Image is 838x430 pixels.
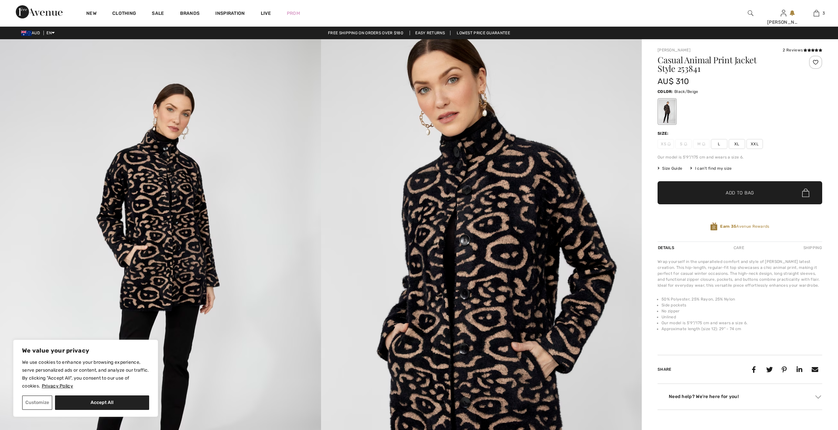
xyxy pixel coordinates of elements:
li: No zipper [662,308,822,314]
img: Bag.svg [802,188,809,197]
a: Sign In [781,10,786,16]
img: ring-m.svg [667,142,671,146]
strong: Earn 35 [720,224,736,229]
a: New [86,11,96,17]
div: Need help? We're here for you! [658,392,822,402]
li: Approximate length (size 12): 29" - 74 cm [662,326,822,332]
a: Free shipping on orders over $180 [323,31,409,35]
span: M [693,139,710,149]
span: AUD [21,31,42,35]
div: [PERSON_NAME] [767,19,799,26]
a: Privacy Policy [41,383,73,389]
a: 3 [800,9,832,17]
span: AU$ 310 [658,77,689,86]
div: Wrap yourself in the unparalleled comfort and style of [PERSON_NAME] latest creation. This hip-le... [658,259,822,288]
img: My Bag [814,9,819,17]
p: We use cookies to enhance your browsing experience, serve personalized ads or content, and analyz... [22,358,149,390]
div: 2 Reviews [783,47,822,53]
span: EN [46,31,55,35]
div: Details [658,242,676,254]
div: Size: [658,130,670,136]
img: Avenue Rewards [710,222,717,231]
button: Add to Bag [658,181,822,204]
img: ring-m.svg [684,142,687,146]
h1: Casual Animal Print Jacket Style 253841 [658,56,795,73]
div: Shipping [802,242,822,254]
span: S [675,139,692,149]
p: We value your privacy [22,347,149,355]
span: Inspiration [215,11,245,17]
img: search the website [748,9,753,17]
span: XL [729,139,745,149]
span: Size Guide [658,165,682,171]
li: Side pockets [662,302,822,308]
div: We value your privacy [13,340,158,417]
span: XS [658,139,674,149]
a: Sale [152,11,164,17]
div: I can't find my size [690,165,732,171]
button: Customize [22,395,52,410]
span: L [711,139,727,149]
span: Share [658,367,671,372]
a: Brands [180,11,200,17]
li: Unlined [662,314,822,320]
li: 50% Polyester, 25% Rayon, 25% Nylon [662,296,822,302]
div: Black/Beige [659,99,676,124]
a: Live [261,10,271,17]
span: Avenue Rewards [720,223,769,229]
img: Australian Dollar [21,31,32,36]
div: Our model is 5'9"/175 cm and wears a size 6. [658,154,822,160]
span: Black/Beige [674,89,698,94]
a: Lowest Price Guarantee [451,31,515,35]
img: My Info [781,9,786,17]
li: Our model is 5'9"/175 cm and wears a size 6. [662,320,822,326]
img: 1ère Avenue [16,5,63,18]
a: [PERSON_NAME] [658,48,690,52]
span: XXL [746,139,763,149]
button: Accept All [55,395,149,410]
a: Prom [287,10,300,17]
img: Arrow2.svg [815,395,821,398]
span: Color: [658,89,673,94]
div: Care [728,242,750,254]
img: ring-m.svg [702,142,705,146]
a: Clothing [112,11,136,17]
span: Add to Bag [726,189,754,196]
span: 3 [823,10,825,16]
a: Easy Returns [410,31,450,35]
